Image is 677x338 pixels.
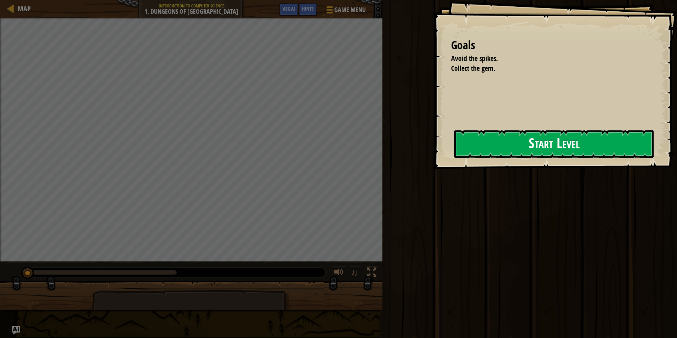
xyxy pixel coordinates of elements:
button: Adjust volume [332,266,346,281]
li: Collect the gem. [442,63,650,74]
button: ♫ [349,266,362,281]
button: Ask AI [279,3,298,16]
span: Hints [302,5,314,12]
span: Ask AI [283,5,295,12]
span: Avoid the spikes. [451,53,498,63]
span: ♫ [351,267,358,278]
span: Map [18,4,31,13]
button: Game Menu [321,3,370,19]
button: Start Level [454,130,654,158]
button: Ask AI [12,326,20,334]
span: Game Menu [334,5,366,15]
li: Avoid the spikes. [442,53,650,64]
span: Collect the gem. [451,63,495,73]
div: Goals [451,37,652,53]
a: Map [14,4,31,13]
button: Toggle fullscreen [365,266,379,281]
